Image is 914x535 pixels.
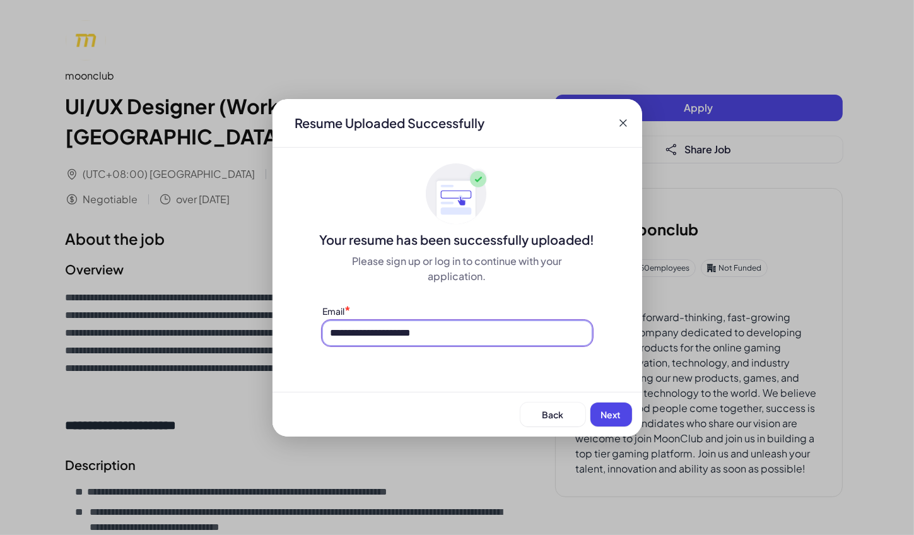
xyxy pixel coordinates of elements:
button: Back [520,403,585,426]
span: Next [601,409,621,420]
button: Next [590,403,632,426]
img: ApplyedMaskGroup3.svg [426,163,489,226]
div: Please sign up or log in to continue with your application. [323,254,592,284]
div: Your resume has been successfully uploaded! [272,231,642,249]
span: Back [542,409,563,420]
div: Resume Uploaded Successfully [285,114,495,132]
label: Email [323,305,345,317]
